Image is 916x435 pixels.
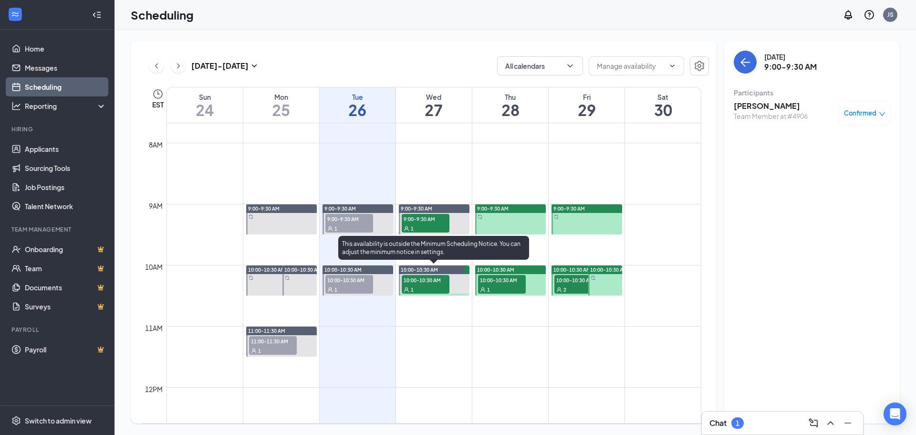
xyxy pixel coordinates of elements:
span: 9:00-9:30 AM [402,214,449,223]
span: Confirmed [844,108,876,118]
a: Talent Network [25,197,106,216]
span: 1 [411,286,414,293]
span: down [879,111,885,117]
a: August 25, 2025 [243,87,319,123]
div: 9am [147,201,165,211]
span: 10:00-10:30 AM [325,275,373,285]
span: 10:00-10:30 AM [554,275,602,285]
a: Home [25,39,106,58]
button: back-button [734,51,757,74]
svg: User [480,287,486,293]
span: 10:00-10:30 AM [553,266,591,273]
span: 10:00-10:30 AM [248,266,285,273]
svg: User [327,287,333,293]
svg: ChevronLeft [152,60,161,72]
a: Sourcing Tools [25,159,106,178]
div: Team Management [11,225,104,233]
div: 11am [143,323,165,333]
div: Fri [549,92,625,102]
h3: Chat [709,418,727,428]
span: 9:00-9:30 AM [553,205,585,212]
svg: Clock [152,88,164,100]
span: 1 [334,225,337,232]
a: Messages [25,58,106,77]
svg: User [251,348,257,354]
svg: Notifications [843,9,854,21]
div: Mon [243,92,319,102]
div: Participants [734,88,890,97]
a: TeamCrown [25,259,106,278]
span: 9:00-9:30 AM [477,205,509,212]
h1: 24 [167,102,243,118]
h3: [PERSON_NAME] [734,101,808,111]
a: August 26, 2025 [320,87,396,123]
svg: Sync [591,276,595,280]
svg: Minimize [842,417,854,429]
div: Open Intercom Messenger [884,403,906,425]
span: 2 [563,286,566,293]
svg: ComposeMessage [808,417,819,429]
svg: WorkstreamLogo [10,10,20,19]
h1: Scheduling [131,7,194,23]
h1: 30 [625,102,701,118]
input: Manage availability [597,61,665,71]
svg: ChevronUp [825,417,836,429]
h3: 9:00-9:30 AM [764,62,817,72]
svg: Settings [694,60,705,72]
a: August 29, 2025 [549,87,625,123]
div: Payroll [11,326,104,334]
span: 9:00-9:30 AM [401,205,432,212]
svg: Analysis [11,101,21,111]
button: ComposeMessage [806,415,821,431]
h1: 25 [243,102,319,118]
span: 10:00-10:30 AM [590,266,627,273]
a: August 27, 2025 [396,87,472,123]
button: Minimize [840,415,855,431]
span: 10:00-10:30 AM [324,266,362,273]
span: 11:00-11:30 AM [248,328,285,334]
h1: 26 [320,102,396,118]
svg: Sync [554,214,559,219]
div: Tue [320,92,396,102]
a: DocumentsCrown [25,278,106,297]
div: Switch to admin view [25,416,92,425]
span: 10:00-10:30 AM [478,275,526,285]
div: Hiring [11,125,104,133]
svg: User [556,287,562,293]
svg: ArrowLeft [739,56,751,68]
span: 10:00-10:30 AM [402,275,449,285]
span: 10:00-10:30 AM [477,266,514,273]
svg: User [404,226,409,232]
div: [DATE] [764,52,817,62]
svg: User [327,226,333,232]
svg: Sync [285,276,290,280]
span: 10:00-10:30 AM [284,266,322,273]
a: PayrollCrown [25,340,106,359]
svg: SmallChevronDown [249,60,260,72]
div: Wed [396,92,472,102]
div: 12pm [143,384,165,394]
h3: [DATE] - [DATE] [191,61,249,71]
h1: 27 [396,102,472,118]
span: 1 [334,286,337,293]
a: August 28, 2025 [472,87,548,123]
span: 9:00-9:30 AM [248,205,280,212]
span: 9:00-9:30 AM [325,214,373,223]
svg: Sync [249,214,253,219]
span: 1 [258,348,261,354]
div: Thu [472,92,548,102]
div: 1 [736,419,739,427]
svg: User [404,287,409,293]
div: Sat [625,92,701,102]
a: Settings [690,56,709,75]
div: Reporting [25,101,107,111]
svg: Sync [478,214,482,219]
svg: ChevronRight [174,60,183,72]
button: ChevronUp [823,415,838,431]
div: 8am [147,139,165,150]
a: August 30, 2025 [625,87,701,123]
a: OnboardingCrown [25,240,106,259]
a: Scheduling [25,77,106,96]
svg: Settings [11,416,21,425]
svg: ChevronDown [565,61,575,71]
